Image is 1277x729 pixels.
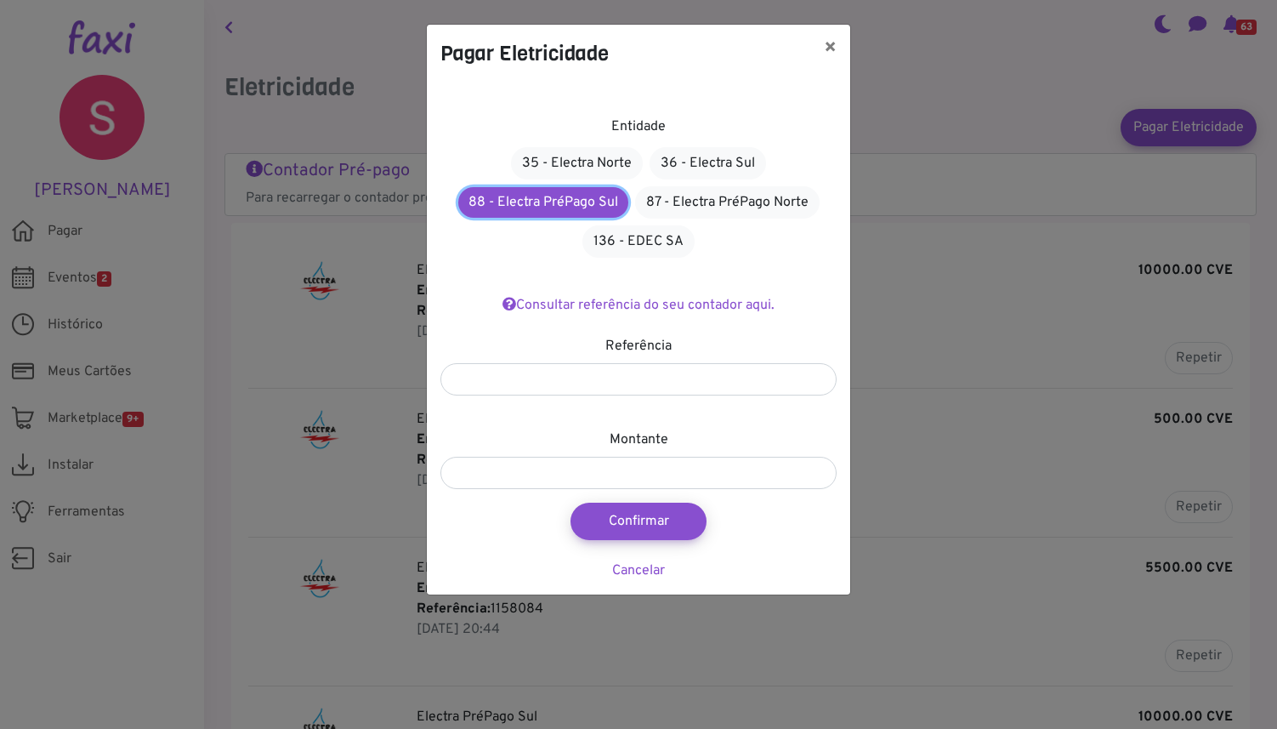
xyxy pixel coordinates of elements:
label: Entidade [611,117,666,137]
a: 87 - Electra PréPago Norte [635,186,820,219]
label: Referência [605,336,672,356]
a: Cancelar [612,562,665,579]
a: 35 - Electra Norte [511,147,643,179]
button: × [810,25,850,72]
a: Consultar referência do seu contador aqui. [502,297,775,314]
button: Confirmar [570,503,707,540]
h4: Pagar Eletricidade [440,38,609,69]
a: 88 - Electra PréPago Sul [458,187,628,218]
label: Montante [610,430,668,450]
a: 136 - EDEC SA [582,225,695,258]
a: 36 - Electra Sul [650,147,766,179]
